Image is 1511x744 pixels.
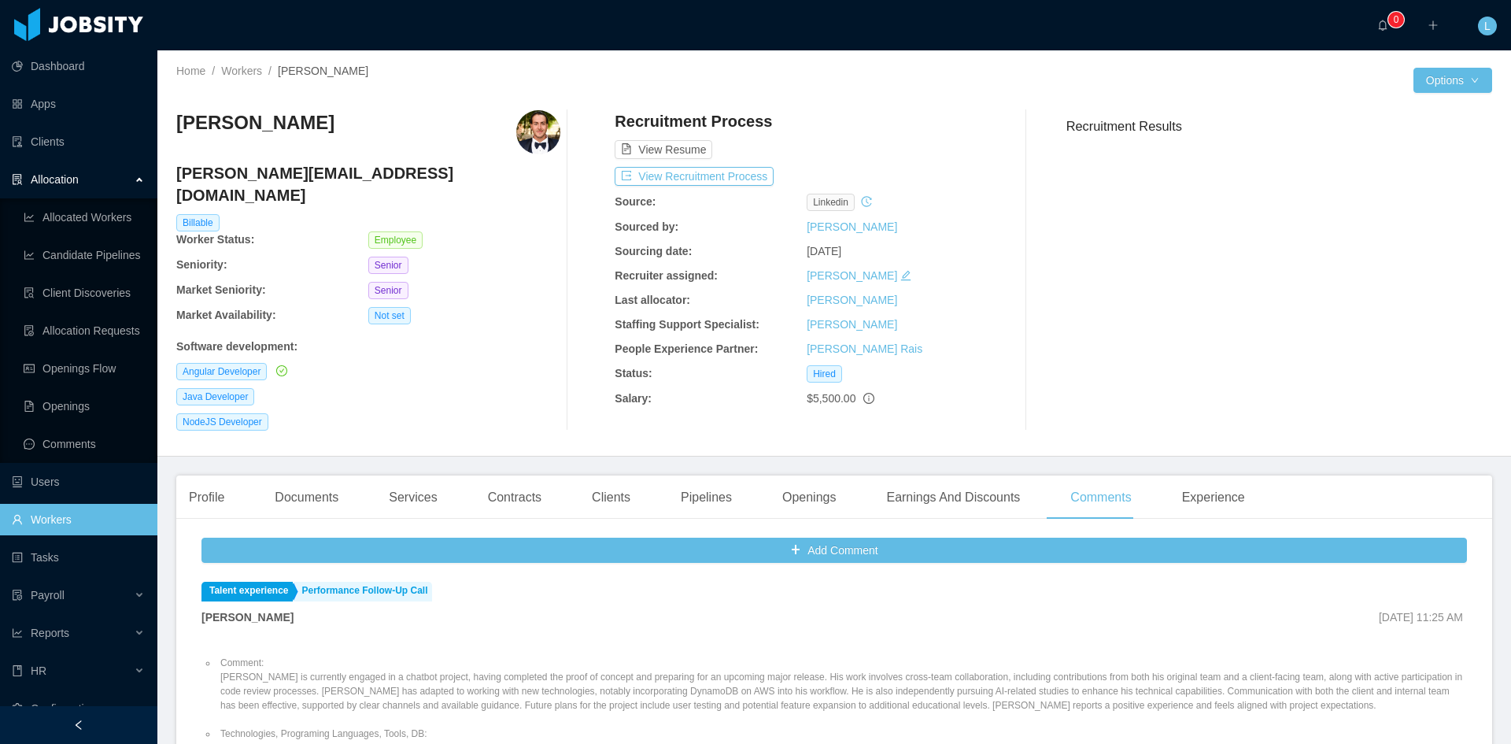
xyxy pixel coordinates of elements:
a: [PERSON_NAME] [807,220,897,233]
span: / [212,65,215,77]
b: Seniority: [176,258,227,271]
span: Allocation [31,173,79,186]
button: icon: plusAdd Comment [201,538,1467,563]
a: icon: profileTasks [12,542,145,573]
span: [PERSON_NAME] [278,65,368,77]
a: icon: exportView Recruitment Process [615,170,774,183]
div: Pipelines [668,476,744,520]
i: icon: line-chart [12,627,23,639]
i: icon: setting [12,703,23,714]
sup: 0 [1388,12,1404,28]
a: icon: idcardOpenings Flow [24,353,145,384]
b: Source: [615,195,656,208]
span: [DATE] 11:25 AM [1379,611,1463,624]
i: icon: history [861,196,872,207]
span: Senior [368,282,408,299]
b: People Experience Partner: [615,342,758,355]
a: Performance Follow-Up Call [294,582,432,601]
b: Salary: [615,392,652,405]
div: Earnings And Discounts [874,476,1033,520]
div: Documents [262,476,351,520]
a: icon: line-chartCandidate Pipelines [24,239,145,271]
a: Workers [221,65,262,77]
b: Last allocator: [615,294,690,306]
a: icon: line-chartAllocated Workers [24,202,145,233]
a: icon: file-doneAllocation Requests [24,315,145,346]
i: icon: book [12,665,23,676]
b: Staffing Support Specialist: [615,318,759,331]
a: icon: userWorkers [12,504,145,535]
i: icon: file-protect [12,590,23,601]
div: Clients [579,476,643,520]
b: Recruiter assigned: [615,269,718,282]
a: icon: auditClients [12,126,145,157]
b: Sourced by: [615,220,678,233]
b: Market Availability: [176,309,276,321]
a: [PERSON_NAME] [807,294,897,306]
div: Contracts [475,476,554,520]
button: Optionsicon: down [1413,68,1492,93]
h3: [PERSON_NAME] [176,110,334,135]
li: Comment: [PERSON_NAME] is currently engaged in a chatbot project, having completed the proof of c... [217,656,1467,713]
span: $5,500.00 [807,392,855,405]
a: icon: check-circle [273,365,287,377]
span: HR [31,664,46,677]
span: Payroll [31,589,65,601]
span: Reports [31,627,69,639]
a: icon: file-searchClient Discoveries [24,277,145,309]
i: icon: solution [12,174,23,185]
h3: Recruitment Results [1066,117,1492,136]
a: Home [176,65,205,77]
a: [PERSON_NAME] [807,318,897,331]
span: Hired [807,365,842,383]
div: Experience [1169,476,1258,520]
span: Not set [368,307,411,324]
span: Configuration [31,702,96,715]
i: icon: bell [1377,20,1388,31]
i: icon: check-circle [276,365,287,376]
b: Worker Status: [176,233,254,246]
div: Openings [770,476,849,520]
a: [PERSON_NAME] Rais [807,342,922,355]
b: Sourcing date: [615,245,692,257]
a: icon: file-textOpenings [24,391,145,422]
span: / [268,65,272,77]
div: Comments [1058,476,1143,520]
a: icon: appstoreApps [12,88,145,120]
span: Billable [176,214,220,231]
img: 313fb024-0d91-4cf7-9d80-16619efb84a4_6706d4914e55b-400w.png [516,110,560,154]
button: icon: file-textView Resume [615,140,712,159]
a: icon: messageComments [24,428,145,460]
a: icon: robotUsers [12,466,145,498]
div: Services [376,476,449,520]
span: NodeJS Developer [176,413,268,431]
div: Profile [176,476,237,520]
b: Status: [615,367,652,379]
a: Talent experience [201,582,293,601]
span: Senior [368,257,408,274]
a: [PERSON_NAME] [807,269,897,282]
a: icon: file-textView Resume [615,143,712,156]
i: icon: plus [1428,20,1439,31]
a: icon: pie-chartDashboard [12,50,145,82]
h4: [PERSON_NAME][EMAIL_ADDRESS][DOMAIN_NAME] [176,162,560,206]
span: Employee [368,231,423,249]
b: Software development : [176,340,297,353]
span: Angular Developer [176,363,267,380]
span: L [1484,17,1491,35]
i: icon: edit [900,270,911,281]
span: [DATE] [807,245,841,257]
span: linkedin [807,194,855,211]
span: info-circle [863,393,874,404]
span: Java Developer [176,388,254,405]
button: icon: exportView Recruitment Process [615,167,774,186]
strong: [PERSON_NAME] [201,611,294,624]
b: Market Seniority: [176,283,266,296]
